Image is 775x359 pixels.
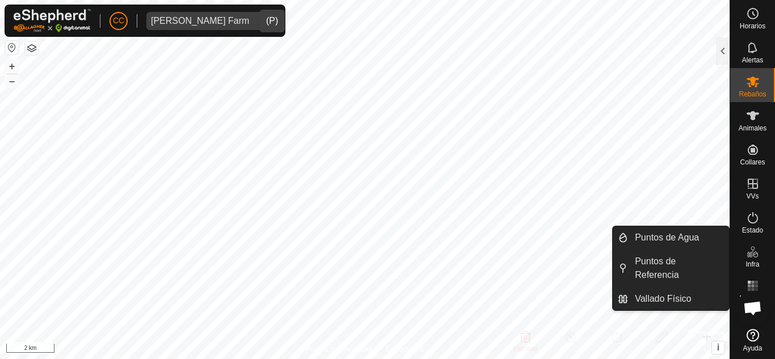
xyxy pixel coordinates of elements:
[113,15,124,27] span: CC
[5,41,19,54] button: Restablecer Mapa
[740,23,765,29] span: Horarios
[613,250,729,286] li: Puntos de Referencia
[151,16,249,26] div: [PERSON_NAME] Farm
[628,226,729,249] a: Puntos de Agua
[742,57,763,64] span: Alertas
[628,250,729,286] a: Puntos de Referencia
[613,288,729,310] li: Vallado Físico
[635,255,722,282] span: Puntos de Referencia
[146,12,254,30] span: Alarcia Monja Farm
[385,344,423,354] a: Contáctenos
[740,159,765,166] span: Collares
[717,343,719,352] span: i
[743,345,763,352] span: Ayuda
[254,12,276,30] div: dropdown trigger
[25,41,39,55] button: Capas del Mapa
[635,292,691,306] span: Vallado Físico
[635,231,699,244] span: Puntos de Agua
[712,341,725,354] button: i
[14,9,91,32] img: Logo Gallagher
[5,74,19,88] button: –
[739,125,766,132] span: Animales
[746,193,759,200] span: VVs
[745,261,759,268] span: Infra
[742,227,763,234] span: Estado
[739,91,766,98] span: Rebaños
[730,324,775,356] a: Ayuda
[613,226,729,249] li: Puntos de Agua
[306,344,372,354] a: Política de Privacidad
[5,60,19,73] button: +
[736,291,770,325] a: Chat abierto
[628,288,729,310] a: Vallado Físico
[733,295,772,309] span: Mapa de Calor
